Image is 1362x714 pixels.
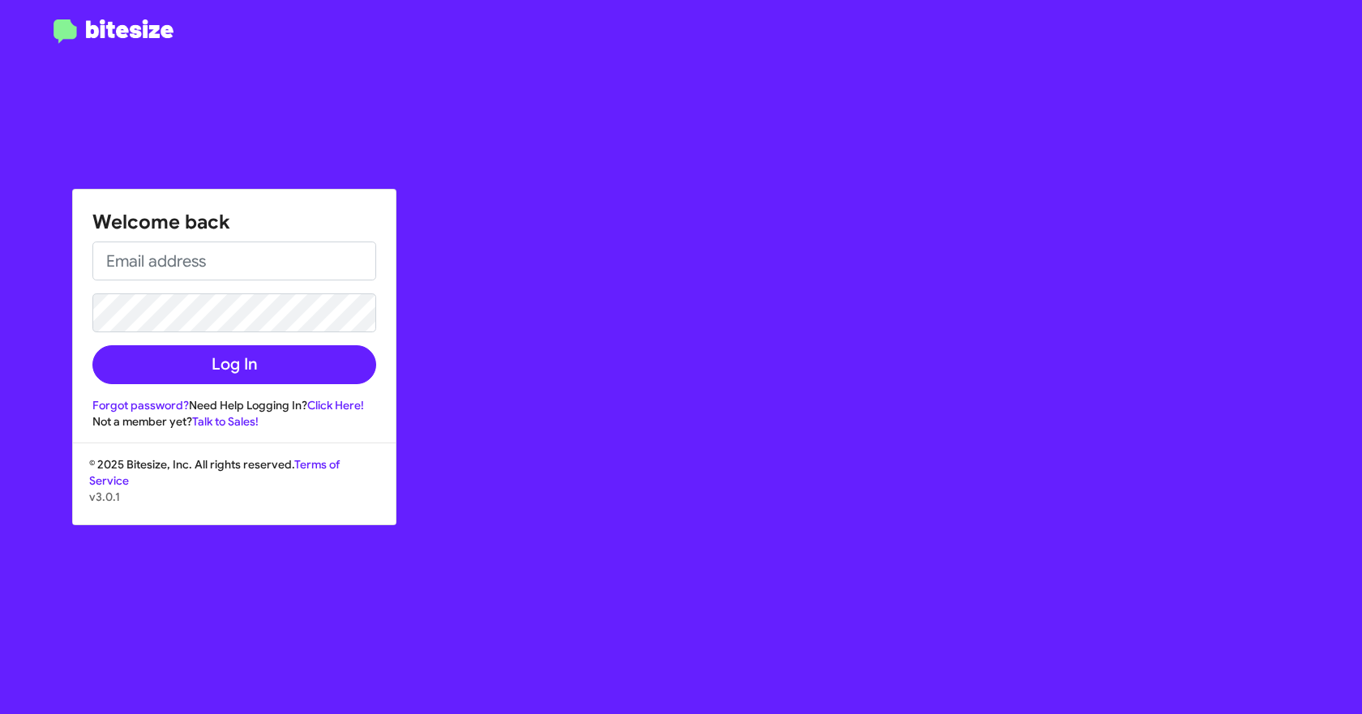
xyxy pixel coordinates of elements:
a: Forgot password? [92,398,189,413]
a: Talk to Sales! [192,414,259,429]
div: © 2025 Bitesize, Inc. All rights reserved. [73,456,396,524]
div: Not a member yet? [92,413,376,430]
a: Click Here! [307,398,364,413]
h1: Welcome back [92,209,376,235]
button: Log In [92,345,376,384]
div: Need Help Logging In? [92,397,376,413]
input: Email address [92,242,376,280]
p: v3.0.1 [89,489,379,505]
